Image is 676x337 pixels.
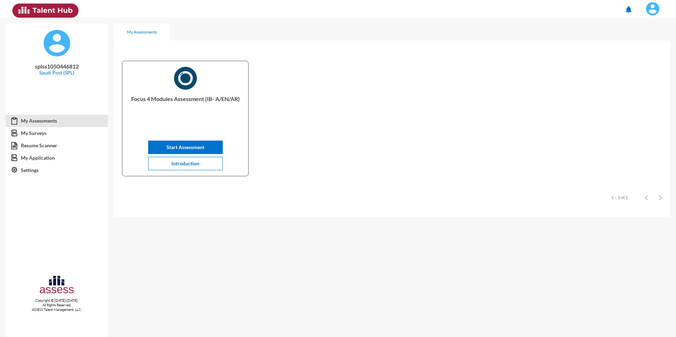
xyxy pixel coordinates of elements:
span: Introduction [171,160,199,166]
a: My Assessments [6,114,108,127]
a: My Surveys [6,127,108,140]
button: Start Assessment [148,141,223,154]
button: Next page [653,190,668,205]
a: Settings [6,164,108,177]
img: default%20profile%20image.svg [43,29,71,57]
p: Saudi Post (SPL) [11,70,102,76]
mat-icon: notifications [624,5,633,14]
a: My Application [6,152,108,164]
button: Previous page [639,190,653,205]
div: 1 – 1 of 1 [611,195,628,200]
p: Focus 4 Modules Assessment (IB- A/EN/AR) [128,95,243,124]
a: Start Assessment [148,144,223,150]
button: Introduction [148,157,223,170]
a: Resume Scanner [6,139,108,152]
p: Copyright © [DATE]-[DATE]. All Rights Reserved. ASSESS Talent Management, LLC. [6,298,108,312]
img: assesscompany-logo.png [39,274,75,297]
img: AR)_1730316400291 [174,67,197,90]
span: Start Assessment [167,144,204,150]
p: splss1050446812 [11,63,102,70]
div: My Assessments [127,29,157,35]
